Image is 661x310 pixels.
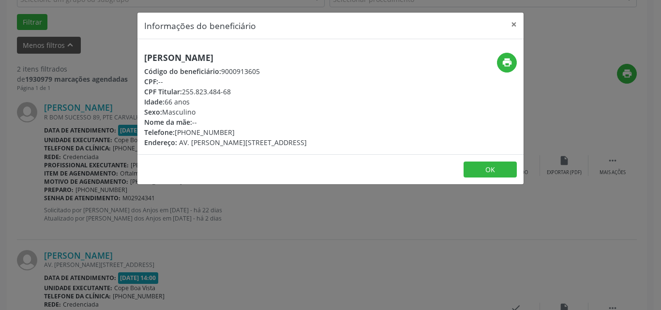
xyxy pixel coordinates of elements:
span: Sexo: [144,107,162,117]
i: print [502,57,512,68]
span: Telefone: [144,128,175,137]
div: 66 anos [144,97,307,107]
span: Código do beneficiário: [144,67,221,76]
div: 255.823.484-68 [144,87,307,97]
span: CPF Titular: [144,87,182,96]
span: AV. [PERSON_NAME][STREET_ADDRESS] [179,138,307,147]
span: Nome da mãe: [144,118,192,127]
h5: [PERSON_NAME] [144,53,307,63]
button: OK [464,162,517,178]
h5: Informações do beneficiário [144,19,256,32]
div: [PHONE_NUMBER] [144,127,307,137]
span: Endereço: [144,138,177,147]
div: Masculino [144,107,307,117]
div: -- [144,76,307,87]
button: Close [504,13,524,36]
span: Idade: [144,97,165,106]
div: -- [144,117,307,127]
span: CPF: [144,77,158,86]
div: 9000913605 [144,66,307,76]
button: print [497,53,517,73]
